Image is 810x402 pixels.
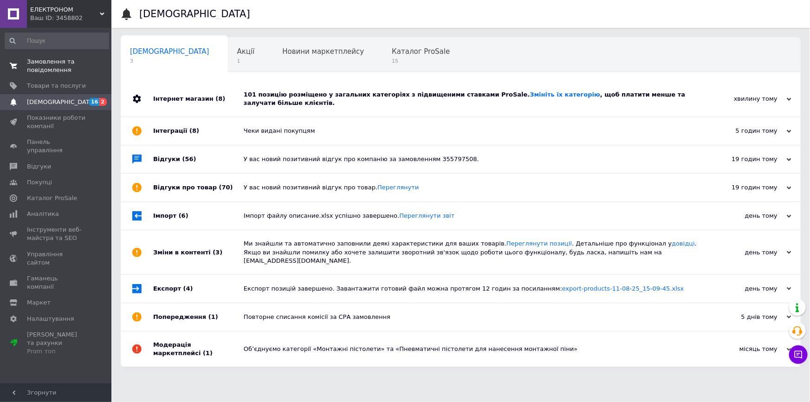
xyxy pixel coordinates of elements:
span: 2 [99,98,107,106]
div: Інтернет магазин [153,81,244,117]
span: ЕЛЕКТРОНОМ [30,6,100,14]
div: день тому [699,248,791,257]
span: Акції [237,47,255,56]
span: Налаштування [27,315,74,323]
div: день тому [699,212,791,220]
span: (70) [219,184,233,191]
div: хвилину тому [699,95,791,103]
div: Експорт позицій завершено. Завантажити готовий файл можна протягом 12 годин за посиланням: [244,285,699,293]
a: Переглянути [377,184,419,191]
div: Модерація маркетплейсі [153,331,244,367]
span: [PERSON_NAME] та рахунки [27,331,86,356]
span: Відгуки [27,162,51,171]
span: Замовлення та повідомлення [27,58,86,74]
span: Каталог ProSale [392,47,450,56]
span: [DEMOGRAPHIC_DATA] [27,98,96,106]
h1: [DEMOGRAPHIC_DATA] [139,8,250,19]
div: день тому [699,285,791,293]
span: Товари та послуги [27,82,86,90]
div: місяць тому [699,345,791,353]
div: У вас новий позитивний відгук про компанію за замовленням 355797508. [244,155,699,163]
div: Інтеграції [153,117,244,145]
a: Переглянути звіт [399,212,454,219]
a: Переглянути позиції [506,240,572,247]
div: Ми знайшли та автоматично заповнили деякі характеристики для ваших товарів. . Детальніше про функ... [244,240,699,265]
span: (6) [179,212,188,219]
span: Управління сайтом [27,250,86,267]
div: 5 годин тому [699,127,791,135]
div: Чеки видані покупцям [244,127,699,135]
span: 1 [237,58,255,65]
span: Маркет [27,298,51,307]
div: Ваш ID: 3458802 [30,14,111,22]
div: 19 годин тому [699,155,791,163]
span: 3 [130,58,209,65]
div: Об’єднуємо категорії «Монтажні пістолети» та «Пневматичні пістолети для нанесення монтажної піни» [244,345,699,353]
span: (4) [183,285,193,292]
div: Prom топ [27,347,86,356]
span: Інструменти веб-майстра та SEO [27,226,86,242]
span: Каталог ProSale [27,194,77,202]
a: довідці [672,240,695,247]
div: 19 годин тому [699,183,791,192]
button: Чат з покупцем [789,345,808,364]
span: (8) [215,95,225,102]
div: Відгуки про товар [153,174,244,201]
div: Імпорт [153,202,244,230]
span: (1) [208,313,218,320]
span: (8) [189,127,199,134]
span: Панель управління [27,138,86,155]
div: 5 днів тому [699,313,791,321]
input: Пошук [5,32,109,49]
span: Аналітика [27,210,59,218]
div: Попередження [153,303,244,331]
span: 15 [392,58,450,65]
span: Показники роботи компанії [27,114,86,130]
span: (3) [213,249,222,256]
span: [DEMOGRAPHIC_DATA] [130,47,209,56]
span: (56) [182,156,196,162]
div: Експорт [153,275,244,303]
div: Повторне списання комісії за СРА замовлення [244,313,699,321]
div: Імпорт файлу описание.xlsx успішно завершено. [244,212,699,220]
div: Відгуки [153,145,244,173]
a: Змініть їх категорію [530,91,600,98]
div: У вас новий позитивний відгук про товар. [244,183,699,192]
a: export-products-11-08-25_15-09-45.xlsx [562,285,684,292]
span: Новини маркетплейсу [282,47,364,56]
div: 101 позицію розміщено у загальних категоріях з підвищеними ставками ProSale. , щоб платити менше ... [244,91,699,107]
span: (1) [203,350,213,357]
span: 16 [89,98,99,106]
span: Гаманець компанії [27,274,86,291]
span: Покупці [27,178,52,187]
div: Зміни в контенті [153,230,244,274]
